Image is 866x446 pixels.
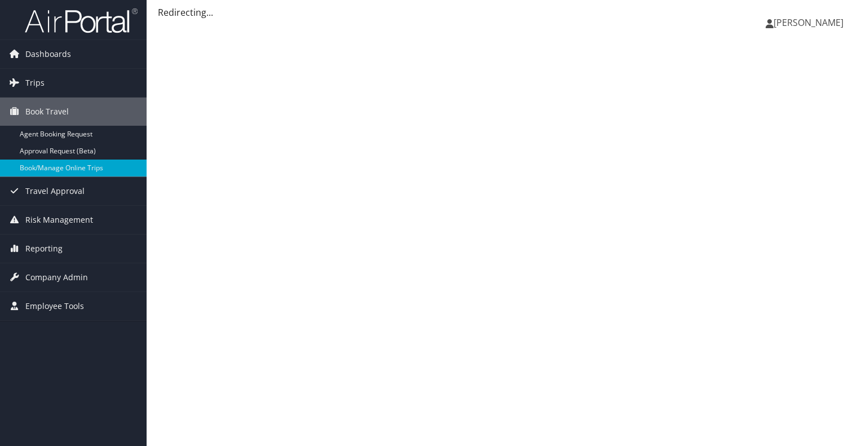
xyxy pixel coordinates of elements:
span: Employee Tools [25,292,84,320]
span: Book Travel [25,98,69,126]
span: Dashboards [25,40,71,68]
span: Reporting [25,235,63,263]
span: [PERSON_NAME] [774,16,843,29]
span: Trips [25,69,45,97]
img: airportal-logo.png [25,7,138,34]
a: [PERSON_NAME] [766,6,855,39]
div: Redirecting... [158,6,855,19]
span: Travel Approval [25,177,85,205]
span: Company Admin [25,263,88,292]
span: Risk Management [25,206,93,234]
